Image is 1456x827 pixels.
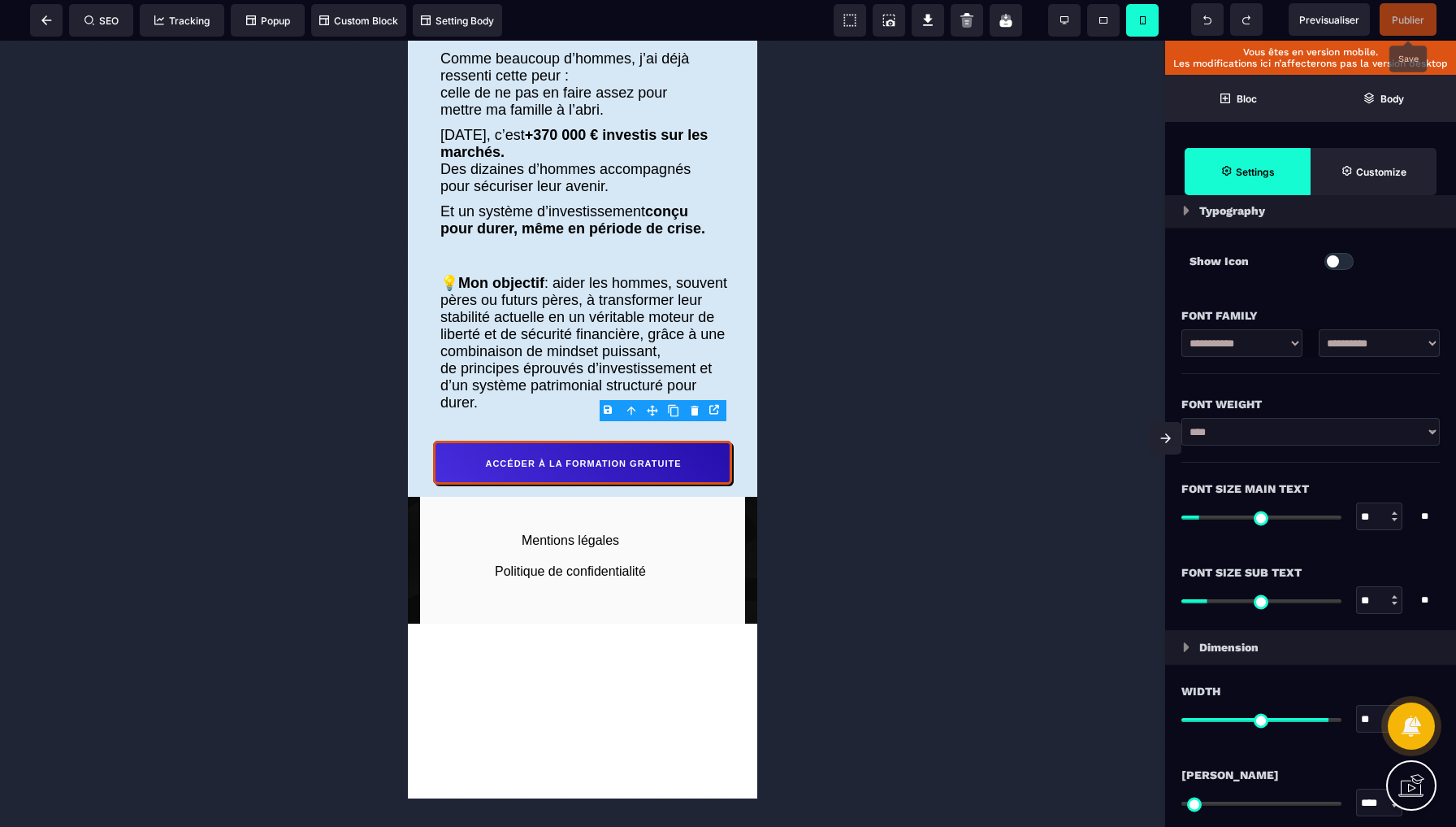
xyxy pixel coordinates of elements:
[1189,251,1311,271] p: Show Icon
[1289,3,1370,36] span: Preview
[1236,166,1275,178] strong: Settings
[1183,642,1189,652] img: loading
[32,86,304,120] b: +370 000 € investis sur les marchés.
[421,15,494,27] span: Setting Body
[114,493,211,507] div: Mentions légales
[246,15,290,27] span: Popup
[24,6,304,82] text: Comme beaucoup d’hommes, j’ai déjà ressenti cette peur : celle de ne pas en faire assez pour mett...
[24,82,304,159] text: [DATE], c’est Des dizaines d’hommes accompagnés pour sécuriser leur avenir.
[32,163,297,196] b: conçu pour durer, même en période de crise.
[1165,75,1311,122] span: Open Blocks
[705,401,726,419] div: Open the link Modal
[1356,166,1406,178] strong: Customize
[1173,58,1448,69] p: Les modifications ici n’affecterons pas la version desktop
[1392,14,1424,26] span: Publier
[1181,394,1440,414] div: Font Weight
[154,15,210,27] span: Tracking
[24,159,304,201] text: Et un système d’investissement
[1173,46,1448,58] p: Vous êtes en version mobile.
[1199,201,1265,220] p: Typography
[87,524,238,538] div: Politique de confidentialité
[1311,75,1456,122] span: Open Layer Manager
[1185,148,1311,195] span: Settings
[873,4,905,37] span: Screenshot
[1311,148,1436,195] span: Open Style Manager
[1181,563,1302,582] span: Font Size Sub Text
[1299,14,1359,26] span: Previsualiser
[1181,306,1440,325] div: Font Family
[24,400,322,444] button: ACCÉDER À LA FORMATION GRATUITE
[1181,681,1220,701] span: Width
[1181,765,1279,785] span: [PERSON_NAME]
[84,15,119,27] span: SEO
[1181,479,1309,498] span: Font Size Main Text
[1380,93,1404,105] strong: Body
[1183,206,1189,215] img: loading
[1199,638,1259,657] p: Dimension
[50,234,136,250] b: Mon objectif
[24,229,325,375] text: 💡 : aider les hommes, souvent pères ou futurs pères, à transformer leur stabilité actuelle en un ...
[1237,93,1257,105] strong: Bloc
[319,15,398,27] span: Custom Block
[834,4,866,37] span: View components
